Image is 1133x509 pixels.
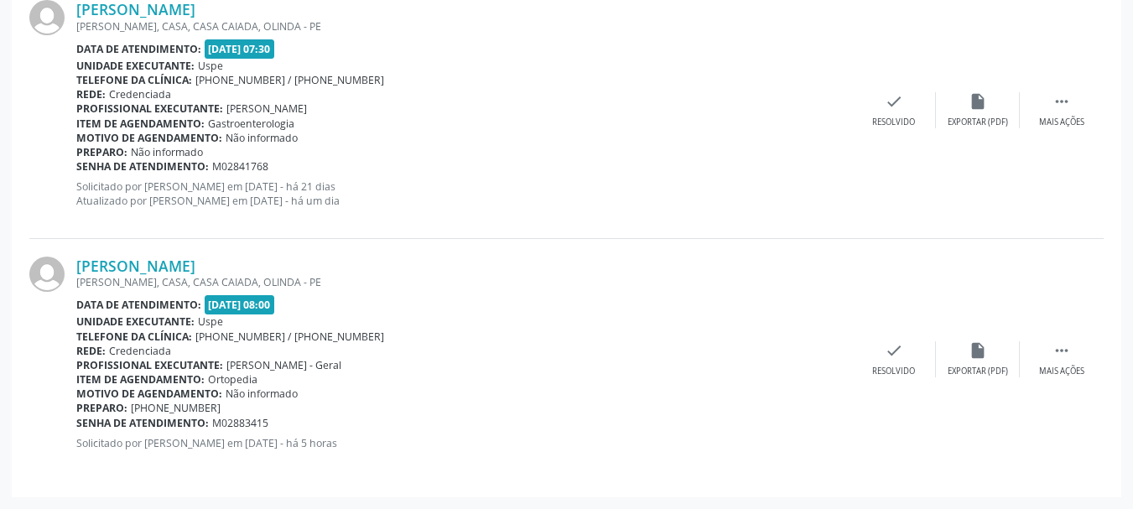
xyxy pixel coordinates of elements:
i: check [885,92,903,111]
b: Motivo de agendamento: [76,131,222,145]
b: Preparo: [76,401,127,415]
b: Telefone da clínica: [76,73,192,87]
span: [DATE] 07:30 [205,39,275,59]
div: Exportar (PDF) [948,117,1008,128]
b: Unidade executante: [76,314,195,329]
div: Resolvido [872,117,915,128]
p: Solicitado por [PERSON_NAME] em [DATE] - há 21 dias Atualizado por [PERSON_NAME] em [DATE] - há u... [76,179,852,208]
i:  [1052,341,1071,360]
b: Rede: [76,87,106,101]
span: Não informado [226,387,298,401]
p: Solicitado por [PERSON_NAME] em [DATE] - há 5 horas [76,436,852,450]
div: Exportar (PDF) [948,366,1008,377]
span: [PERSON_NAME] [226,101,307,116]
div: Resolvido [872,366,915,377]
span: [DATE] 08:00 [205,295,275,314]
b: Data de atendimento: [76,42,201,56]
span: Ortopedia [208,372,257,387]
span: M02841768 [212,159,268,174]
span: [PHONE_NUMBER] / [PHONE_NUMBER] [195,73,384,87]
span: Não informado [226,131,298,145]
b: Telefone da clínica: [76,330,192,344]
i: check [885,341,903,360]
div: [PERSON_NAME], CASA, CASA CAIADA, OLINDA - PE [76,275,852,289]
span: Credenciada [109,344,171,358]
b: Item de agendamento: [76,372,205,387]
div: [PERSON_NAME], CASA, CASA CAIADA, OLINDA - PE [76,19,852,34]
span: [PHONE_NUMBER] [131,401,221,415]
b: Unidade executante: [76,59,195,73]
span: Não informado [131,145,203,159]
i:  [1052,92,1071,111]
span: M02883415 [212,416,268,430]
b: Motivo de agendamento: [76,387,222,401]
div: Mais ações [1039,366,1084,377]
b: Profissional executante: [76,101,223,116]
b: Senha de atendimento: [76,416,209,430]
b: Rede: [76,344,106,358]
i: insert_drive_file [969,92,987,111]
span: Credenciada [109,87,171,101]
b: Profissional executante: [76,358,223,372]
b: Preparo: [76,145,127,159]
b: Senha de atendimento: [76,159,209,174]
span: [PHONE_NUMBER] / [PHONE_NUMBER] [195,330,384,344]
span: Uspe [198,59,223,73]
a: [PERSON_NAME] [76,257,195,275]
span: Uspe [198,314,223,329]
span: Gastroenterologia [208,117,294,131]
b: Item de agendamento: [76,117,205,131]
i: insert_drive_file [969,341,987,360]
span: [PERSON_NAME] - Geral [226,358,341,372]
b: Data de atendimento: [76,298,201,312]
div: Mais ações [1039,117,1084,128]
img: img [29,257,65,292]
